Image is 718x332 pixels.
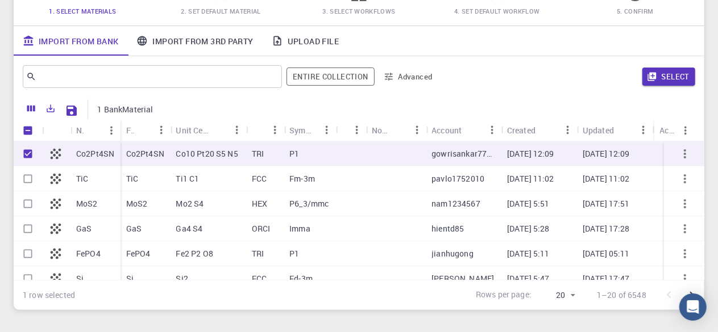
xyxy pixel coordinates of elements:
p: FePO4 [76,248,101,259]
div: Symmetry [289,119,317,141]
div: Actions [660,119,677,141]
span: 2. Set Default Material [181,7,260,15]
p: GaS [126,223,142,234]
p: [DATE] 5:11 [507,248,550,259]
p: Mo2 S4 [176,198,204,209]
p: nam1234567 [431,198,480,209]
span: 4. Set Default Workflow [454,7,539,15]
button: Select [642,68,695,86]
div: Updated [577,119,653,141]
div: Account [431,119,462,141]
p: GaS [76,223,92,234]
span: 5. Confirm [617,7,653,15]
div: Updated [583,119,614,141]
button: Sort [389,121,408,139]
div: Created [501,119,577,141]
p: P6_3/mmc [289,198,329,209]
button: Sort [252,121,270,139]
div: Tags [336,119,366,141]
div: Created [507,119,536,141]
button: Advanced [379,68,438,86]
div: Name [70,119,121,141]
a: Upload File [263,26,348,56]
button: Menu [559,121,577,139]
button: Sort [462,121,480,139]
div: Formula [121,119,171,141]
button: Sort [210,121,228,139]
span: Filter throughout whole library including sets (folders) [287,68,374,86]
p: Fe2 P2 O8 [176,248,213,259]
p: [DATE] 17:51 [583,198,630,209]
p: Si2 [176,273,188,284]
p: [DATE] 12:09 [583,148,630,159]
p: 1–20 of 6548 [597,289,646,301]
p: ORCI [252,223,271,234]
button: Columns [22,99,41,117]
p: Co10 Pt20 S5 N5 [176,148,238,159]
div: Symmetry [284,119,335,141]
div: Open Intercom Messenger [679,293,707,321]
div: Unit Cell Formula [176,119,210,141]
p: FCC [252,273,267,284]
button: Entire collection [287,68,374,86]
p: FePO4 [126,248,151,259]
p: TRI [252,148,264,159]
button: Sort [614,121,632,139]
p: HEX [252,198,267,209]
div: Lattice [246,119,284,141]
div: Icon [42,119,70,141]
p: Ga4 S4 [176,223,203,234]
p: [DATE] 17:47 [583,273,630,284]
button: Menu [348,121,366,139]
div: Actions [654,119,695,141]
p: [DATE] 5:51 [507,198,550,209]
div: Name [76,119,84,141]
p: [DATE] 17:28 [583,223,630,234]
div: Formula [126,119,134,141]
button: Sort [536,121,554,139]
p: gowrisankar7755 [431,148,496,159]
p: [DATE] 11:02 [507,173,554,184]
p: P1 [289,148,299,159]
div: Non-periodic [366,119,426,141]
p: pavlo1752010 [431,173,484,184]
span: Support [23,8,64,18]
div: Account [426,119,501,141]
p: Imma [289,223,310,234]
button: Menu [318,121,336,139]
p: MoS2 [76,198,98,209]
p: [DATE] 11:02 [583,173,630,184]
p: [PERSON_NAME] [431,273,494,284]
p: MoS2 [126,198,148,209]
button: Menu [483,121,501,139]
p: [DATE] 5:47 [507,273,550,284]
p: 1 BankMaterial [97,104,153,115]
p: [DATE] 05:11 [583,248,630,259]
button: Save Explorer Settings [60,99,83,122]
a: Import From 3rd Party [127,26,262,56]
span: 1. Select Materials [49,7,117,15]
p: Si [76,273,84,284]
p: Fm-3m [289,173,315,184]
p: hientd85 [431,223,464,234]
p: Ti1 C1 [176,173,200,184]
span: 3. Select Workflows [323,7,396,15]
div: 20 [536,287,579,304]
p: Rows per page: [476,289,532,302]
p: TRI [252,248,264,259]
button: Sort [134,121,152,139]
button: Menu [408,121,426,139]
p: jianhugong [431,248,474,259]
button: Menu [634,121,653,139]
p: FCC [252,173,267,184]
button: Sort [84,121,102,140]
p: Fd-3m [289,273,313,284]
div: 1 row selected [23,289,75,301]
p: Co2Pt4SN [126,148,164,159]
button: Menu [265,121,284,139]
button: Menu [228,121,246,139]
p: TiC [126,173,138,184]
p: P1 [289,248,299,259]
div: Non-periodic [372,119,389,141]
button: Export [41,99,60,117]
